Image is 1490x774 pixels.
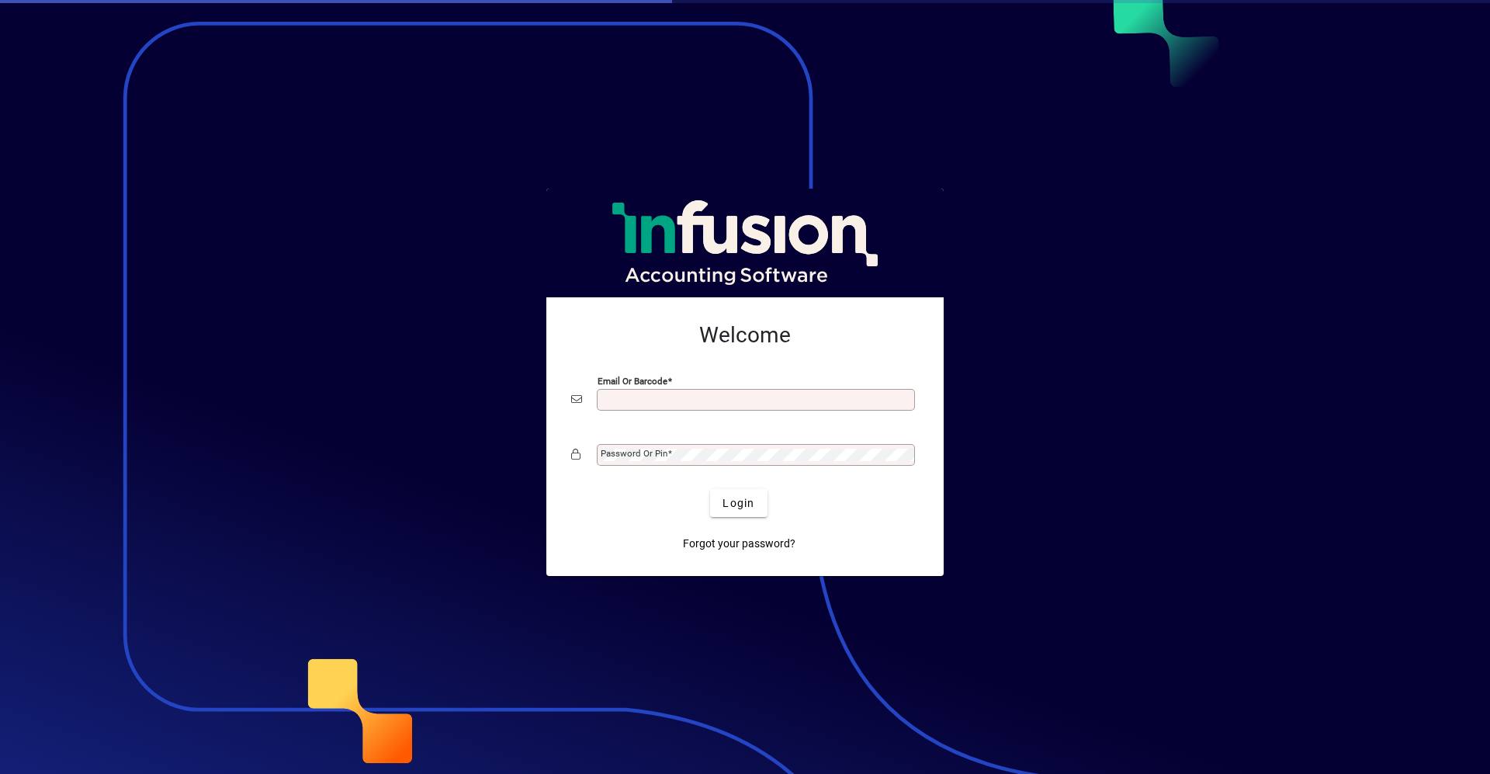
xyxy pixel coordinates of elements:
[571,322,919,349] h2: Welcome
[677,529,802,557] a: Forgot your password?
[683,536,795,552] span: Forgot your password?
[598,376,667,387] mat-label: Email or Barcode
[601,448,667,459] mat-label: Password or Pin
[710,489,767,517] button: Login
[722,495,754,512] span: Login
